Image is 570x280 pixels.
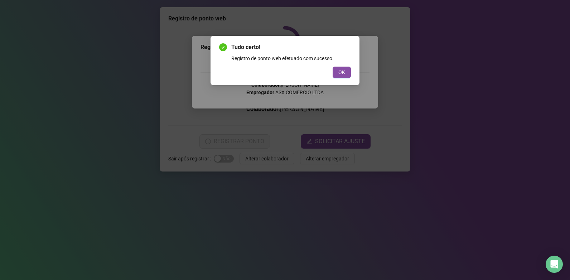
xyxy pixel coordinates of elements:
[231,43,351,52] span: Tudo certo!
[219,43,227,51] span: check-circle
[333,67,351,78] button: OK
[338,68,345,76] span: OK
[231,54,351,62] div: Registro de ponto web efetuado com sucesso.
[546,256,563,273] div: Open Intercom Messenger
